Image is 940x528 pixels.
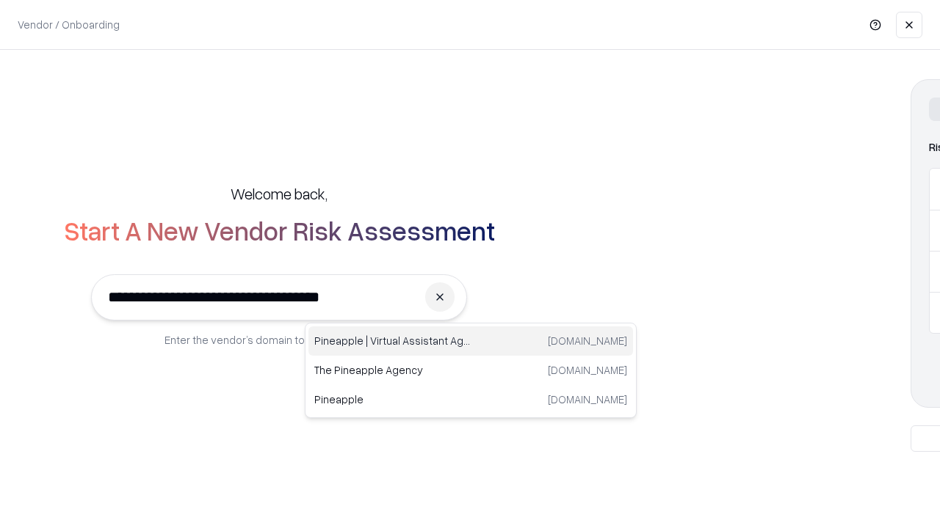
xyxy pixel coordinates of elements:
p: [DOMAIN_NAME] [548,362,627,378]
h5: Welcome back, [231,183,328,204]
p: [DOMAIN_NAME] [548,333,627,348]
p: Enter the vendor’s domain to begin onboarding [164,332,394,348]
p: [DOMAIN_NAME] [548,392,627,407]
p: The Pineapple Agency [314,362,471,378]
h2: Start A New Vendor Risk Assessment [64,216,495,245]
p: Vendor / Onboarding [18,17,120,32]
div: Suggestions [305,323,637,418]
p: Pineapple | Virtual Assistant Agency [314,333,471,348]
p: Pineapple [314,392,471,407]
